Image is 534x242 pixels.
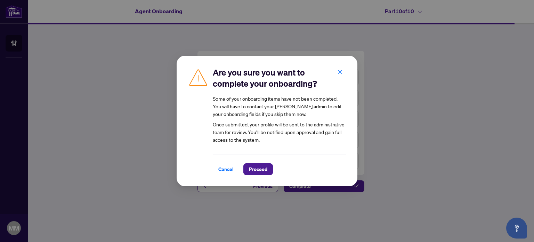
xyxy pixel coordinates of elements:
[218,164,234,175] span: Cancel
[338,70,342,75] span: close
[188,67,209,88] img: Caution Icon
[213,163,239,175] button: Cancel
[249,164,267,175] span: Proceed
[213,95,346,118] div: Some of your onboarding items have not been completed. You will have to contact your [PERSON_NAME...
[506,218,527,239] button: Open asap
[213,67,346,89] h2: Are you sure you want to complete your onboarding?
[243,163,273,175] button: Proceed
[213,95,346,143] article: Once submitted, your profile will be sent to the administrative team for review. You’ll be notifi...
